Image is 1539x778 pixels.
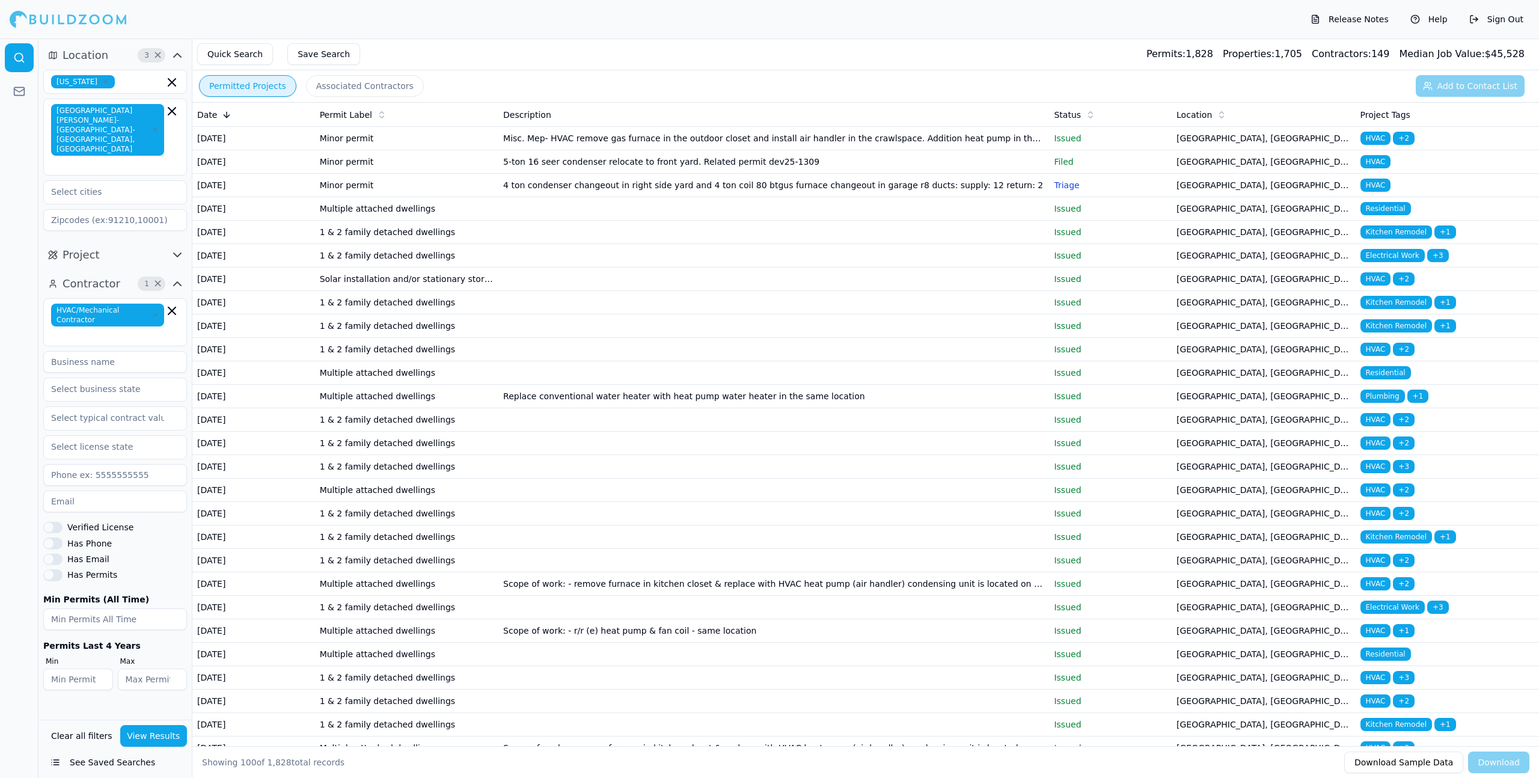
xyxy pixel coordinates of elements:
div: 149 [1312,47,1389,61]
span: HVAC [1360,155,1391,168]
td: [GEOGRAPHIC_DATA], [GEOGRAPHIC_DATA] [1172,385,1355,408]
p: Issued [1054,672,1167,684]
input: Select typical contract value [44,407,171,429]
input: Max Permits Last 4 Years [118,669,188,690]
span: Project Tags [1360,109,1410,121]
div: 1,828 [1146,47,1213,61]
p: Issued [1054,414,1167,426]
p: Issued [1054,343,1167,355]
p: Issued [1054,320,1167,332]
input: Select cities [44,181,171,203]
span: Kitchen Remodel [1360,319,1432,332]
div: $ 45,528 [1399,47,1525,61]
p: Issued [1054,203,1167,215]
p: Issued [1054,507,1167,519]
td: [GEOGRAPHIC_DATA], [GEOGRAPHIC_DATA] [1172,549,1355,572]
span: HVAC [1360,343,1391,356]
td: [GEOGRAPHIC_DATA], [GEOGRAPHIC_DATA] [1172,244,1355,268]
span: + 1 [1434,718,1456,731]
button: View Results [120,725,188,747]
span: Status [1054,109,1081,121]
td: Scope of work: - remove furnace in kitchen closet & replace with HVAC heat pump (air handler) con... [498,737,1049,760]
td: Scope of work: - remove furnace in kitchen closet & replace with HVAC heat pump (air handler) con... [498,572,1049,596]
span: Kitchen Remodel [1360,225,1432,239]
td: [DATE] [192,174,315,197]
span: Properties: [1223,48,1274,60]
span: HVAC [1360,179,1391,192]
span: HVAC [1360,554,1391,567]
td: [GEOGRAPHIC_DATA], [GEOGRAPHIC_DATA] [1172,619,1355,643]
button: Location3Clear Location filters [43,46,187,65]
td: [GEOGRAPHIC_DATA], [GEOGRAPHIC_DATA] [1172,572,1355,596]
p: Issued [1054,554,1167,566]
input: Min Permits All Time [43,608,187,630]
span: HVAC [1360,272,1391,286]
td: [GEOGRAPHIC_DATA], [GEOGRAPHIC_DATA] [1172,690,1355,713]
td: Minor permit [315,174,498,197]
span: + 3 [1427,601,1449,614]
span: + 1 [1393,624,1415,637]
button: Associated Contractors [306,75,424,97]
td: [GEOGRAPHIC_DATA], [GEOGRAPHIC_DATA] [1172,479,1355,502]
p: Issued [1054,367,1167,379]
td: 1 & 2 family detached dwellings [315,690,498,713]
span: HVAC [1360,624,1391,637]
span: Clear Contractor filters [153,281,162,287]
p: Issued [1054,531,1167,543]
label: Max [120,657,188,666]
span: + 1 [1434,530,1456,544]
td: Multiple attached dwellings [315,572,498,596]
td: [DATE] [192,525,315,549]
td: 1 & 2 family detached dwellings [315,666,498,690]
span: HVAC [1360,577,1391,590]
button: Help [1404,10,1454,29]
td: 1 & 2 family detached dwellings [315,221,498,244]
td: 1 & 2 family detached dwellings [315,314,498,338]
span: HVAC [1360,741,1391,755]
td: [DATE] [192,643,315,666]
p: Issued [1054,601,1167,613]
p: Issued [1054,648,1167,660]
span: HVAC [1360,671,1391,684]
td: [GEOGRAPHIC_DATA], [GEOGRAPHIC_DATA] [1172,127,1355,150]
span: Residential [1360,202,1411,215]
td: [GEOGRAPHIC_DATA], [GEOGRAPHIC_DATA] [1172,174,1355,197]
span: HVAC [1360,460,1391,473]
button: See Saved Searches [43,752,187,773]
td: [GEOGRAPHIC_DATA], [GEOGRAPHIC_DATA] [1172,713,1355,737]
span: Permits: [1146,48,1186,60]
span: + 2 [1393,741,1415,755]
td: Multiple attached dwellings [315,361,498,385]
td: 1 & 2 family detached dwellings [315,525,498,549]
span: HVAC/Mechanical Contractor [51,304,164,326]
td: [DATE] [192,385,315,408]
span: + 3 [1427,249,1449,262]
span: HVAC [1360,694,1391,708]
td: [GEOGRAPHIC_DATA], [GEOGRAPHIC_DATA] [1172,408,1355,432]
span: Location [63,47,108,64]
td: [DATE] [192,127,315,150]
button: Project [43,245,187,265]
label: Verified License [67,523,133,531]
p: Issued [1054,578,1167,590]
span: 3 [141,49,153,61]
td: Scope of work: - r/r (e) heat pump & fan coil - same location [498,619,1049,643]
td: [DATE] [192,737,315,760]
td: [DATE] [192,338,315,361]
p: Issued [1054,742,1167,754]
p: Issued [1054,461,1167,473]
p: Issued [1054,625,1167,637]
label: Has Permits [67,571,117,579]
td: [GEOGRAPHIC_DATA], [GEOGRAPHIC_DATA] [1172,455,1355,479]
div: Permits Last 4 Years [43,640,187,652]
td: [DATE] [192,197,315,221]
td: Multiple attached dwellings [315,385,498,408]
td: [GEOGRAPHIC_DATA], [GEOGRAPHIC_DATA] [1172,596,1355,619]
td: Replace conventional water heater with heat pump water heater in the same location [498,385,1049,408]
span: + 3 [1393,460,1415,473]
p: Issued [1054,132,1167,144]
span: + 3 [1393,671,1415,684]
span: Clear Location filters [153,52,162,58]
p: Issued [1054,250,1167,262]
td: [DATE] [192,291,315,314]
